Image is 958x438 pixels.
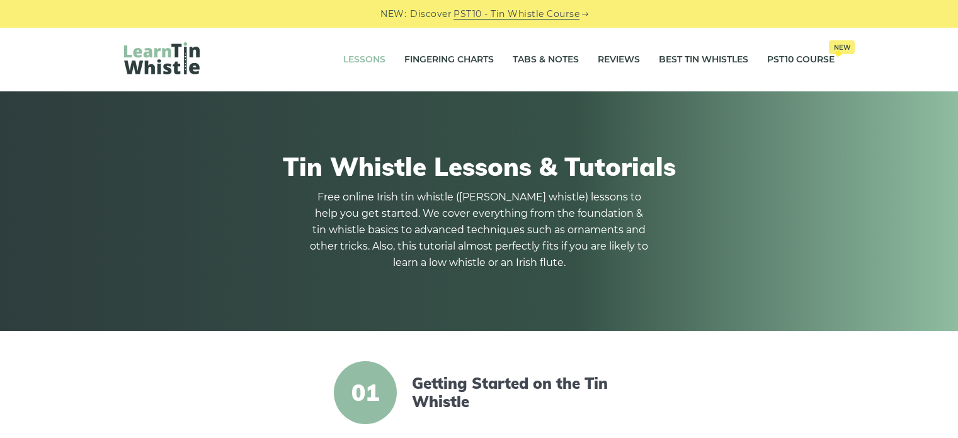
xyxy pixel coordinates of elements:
[412,374,629,411] a: Getting Started on the Tin Whistle
[598,44,640,76] a: Reviews
[659,44,748,76] a: Best Tin Whistles
[124,42,200,74] img: LearnTinWhistle.com
[404,44,494,76] a: Fingering Charts
[124,151,835,182] h1: Tin Whistle Lessons & Tutorials
[309,189,649,271] p: Free online Irish tin whistle ([PERSON_NAME] whistle) lessons to help you get started. We cover e...
[343,44,385,76] a: Lessons
[334,361,397,424] span: 01
[829,40,855,54] span: New
[513,44,579,76] a: Tabs & Notes
[767,44,835,76] a: PST10 CourseNew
